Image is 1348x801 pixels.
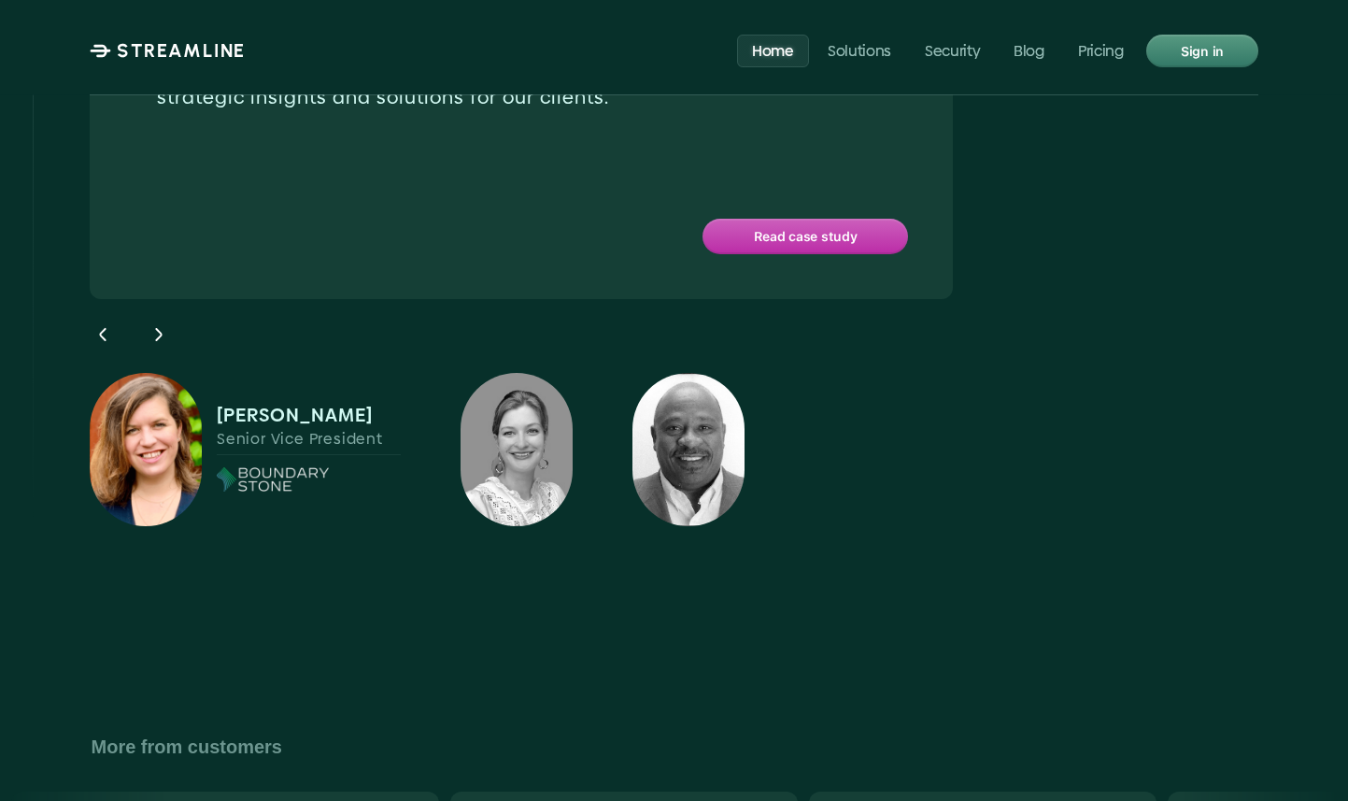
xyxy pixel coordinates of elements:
a: Sign in [1146,35,1258,67]
p: Sign in [1181,38,1224,63]
p: More from customers [92,736,283,758]
p: [PERSON_NAME] [217,404,373,426]
a: Security [910,34,995,66]
a: Read case study [702,219,908,254]
p: Senior Vice President [217,430,401,448]
p: Pricing [1078,41,1124,59]
p: Home [752,41,794,59]
a: Pricing [1063,34,1139,66]
a: Home [737,34,809,66]
p: Security [925,41,980,59]
a: STREAMLINE [90,39,246,62]
p: Blog [1015,41,1045,59]
p: Read case study [754,224,858,249]
p: STREAMLINE [117,39,246,62]
a: Blog [1000,34,1060,66]
p: Solutions [828,41,891,59]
